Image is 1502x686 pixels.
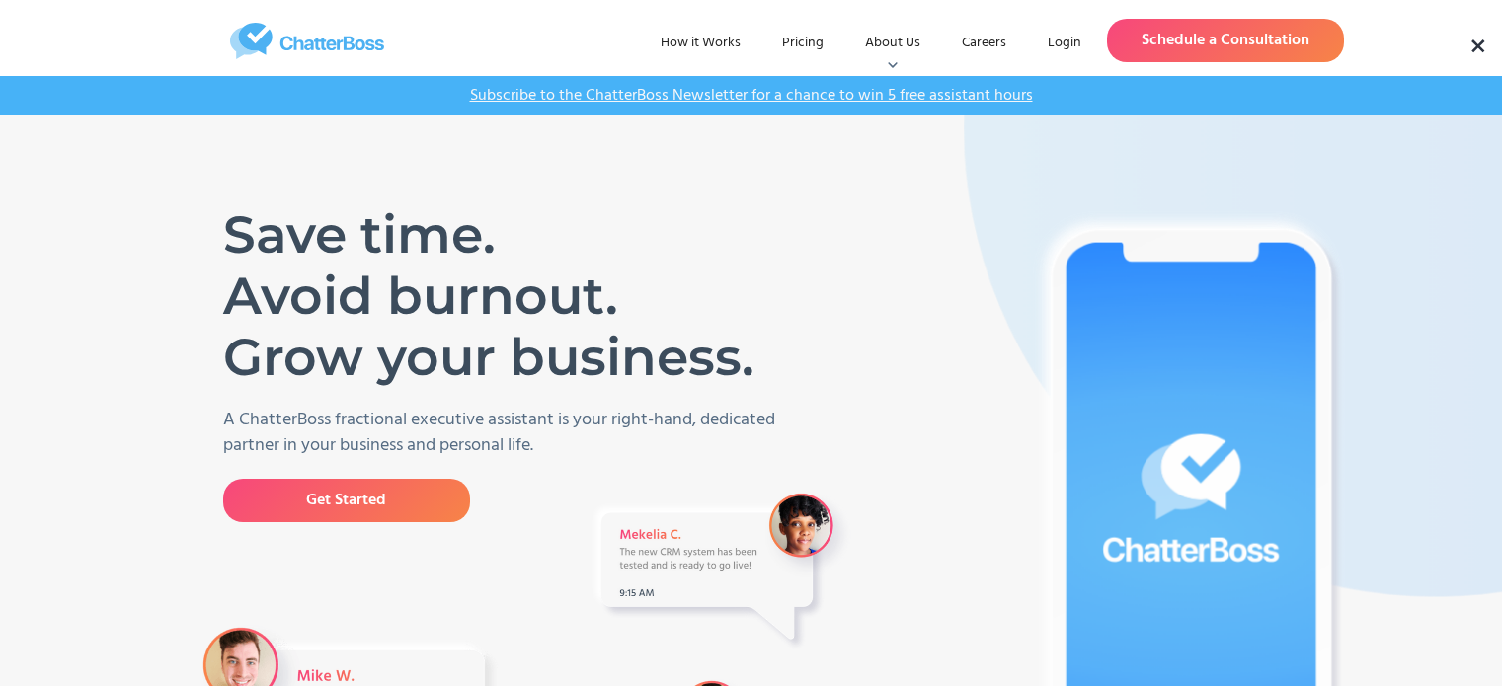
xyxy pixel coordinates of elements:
[766,26,839,61] a: Pricing
[645,26,756,61] a: How it Works
[946,26,1022,61] a: Careers
[223,408,801,459] p: A ChatterBoss fractional executive assistant is your right-hand, dedicated partner in your busine...
[159,23,455,59] a: home
[1032,26,1097,61] a: Login
[223,479,470,522] a: Get Started
[586,486,857,654] img: A Message from VA Mekelia
[849,26,936,61] div: About Us
[865,34,920,53] div: About Us
[223,204,771,388] h1: Save time. Avoid burnout. Grow your business.
[460,86,1043,106] a: Subscribe to the ChatterBoss Newsletter for a chance to win 5 free assistant hours
[1107,19,1344,62] a: Schedule a Consultation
